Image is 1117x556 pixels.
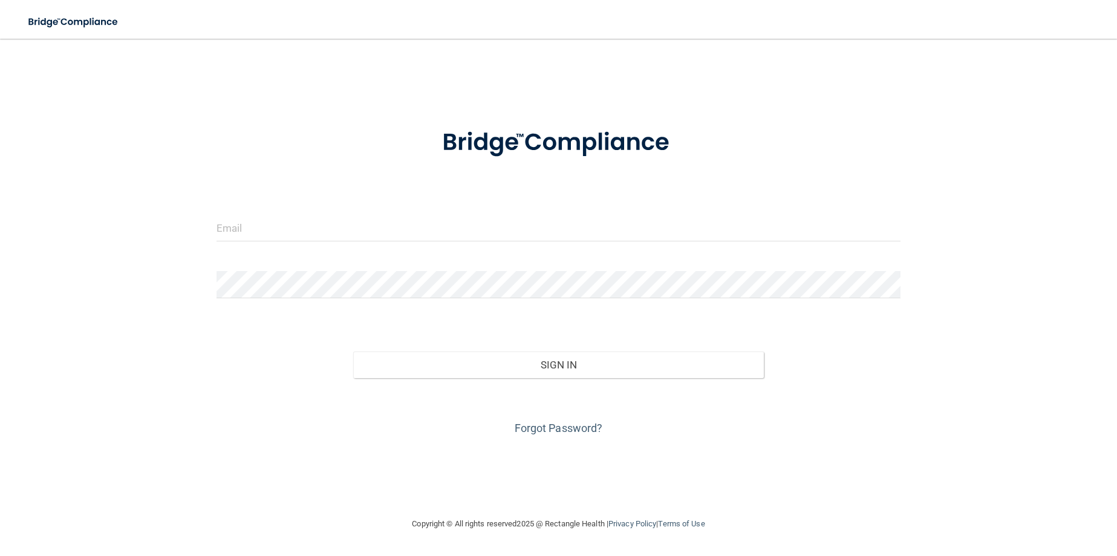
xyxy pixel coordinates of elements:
[353,352,764,378] button: Sign In
[515,422,603,434] a: Forgot Password?
[217,214,900,241] input: Email
[608,519,656,528] a: Privacy Policy
[338,505,780,543] div: Copyright © All rights reserved 2025 @ Rectangle Health | |
[417,111,699,174] img: bridge_compliance_login_screen.278c3ca4.svg
[658,519,705,528] a: Terms of Use
[18,10,129,34] img: bridge_compliance_login_screen.278c3ca4.svg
